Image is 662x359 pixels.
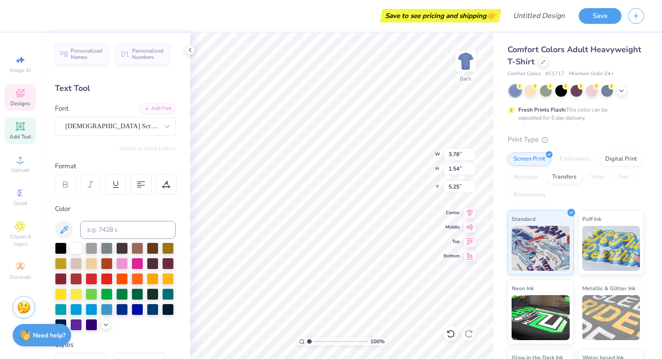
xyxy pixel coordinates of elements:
[444,210,460,216] span: Center
[80,221,176,239] input: e.g. 7428 c
[554,153,597,166] div: Embroidery
[599,153,643,166] div: Digital Print
[55,340,176,350] div: Styles
[569,70,614,78] span: Minimum Order: 24 +
[579,8,621,24] button: Save
[444,253,460,259] span: Bottom
[444,238,460,245] span: Top
[546,171,582,184] div: Transfers
[9,274,31,281] span: Decorate
[512,214,535,224] span: Standard
[585,171,610,184] div: Vinyl
[5,233,36,247] span: Clipart & logos
[582,214,601,224] span: Puff Ink
[119,145,176,152] button: Switch to Greek Letters
[582,283,635,293] span: Metallic & Glitter Ink
[508,188,551,202] div: Rhinestones
[512,283,534,293] span: Neon Ink
[55,161,177,171] div: Format
[10,67,31,74] span: Image AI
[33,331,65,340] strong: Need help?
[457,52,475,70] img: Back
[382,9,499,22] div: Save to see pricing and shipping
[11,166,29,174] span: Upload
[508,135,644,145] div: Print Type
[140,103,176,114] div: Add Font
[508,171,544,184] div: Applique
[508,153,551,166] div: Screen Print
[582,226,640,271] img: Puff Ink
[9,133,31,140] span: Add Text
[506,7,572,25] input: Untitled Design
[71,48,103,60] span: Personalized Names
[518,106,629,122] div: This color can be expedited for 5 day delivery.
[132,48,164,60] span: Personalized Numbers
[55,103,68,114] label: Font
[508,44,641,67] span: Comfort Colors Adult Heavyweight T-Shirt
[55,204,176,214] div: Color
[444,224,460,230] span: Middle
[508,70,541,78] span: Comfort Colors
[582,295,640,340] img: Metallic & Glitter Ink
[10,100,30,107] span: Designs
[512,295,570,340] img: Neon Ink
[55,82,176,94] div: Text Tool
[486,10,496,21] span: 👉
[545,70,564,78] span: # C1717
[460,75,472,83] div: Back
[518,106,566,113] strong: Fresh Prints Flash:
[512,226,570,271] img: Standard
[370,337,385,346] span: 100 %
[14,200,27,207] span: Greek
[613,171,634,184] div: Foil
